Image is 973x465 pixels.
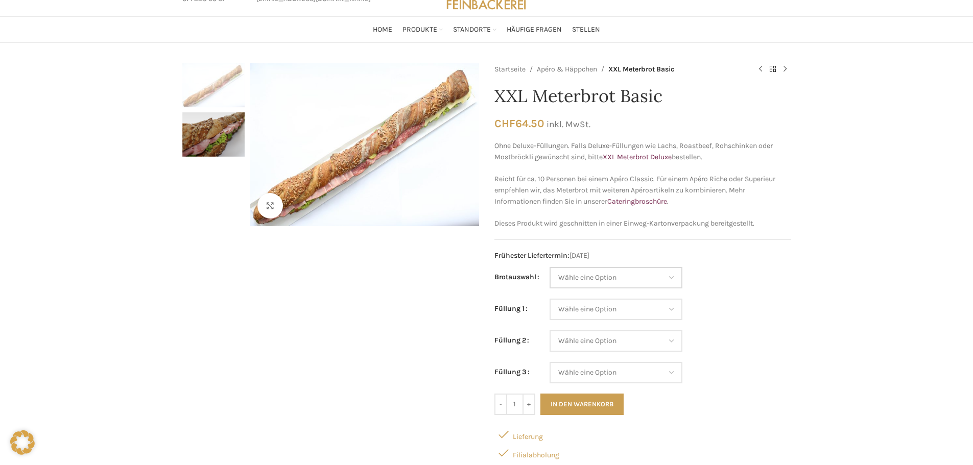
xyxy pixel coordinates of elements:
[177,19,796,40] div: Main navigation
[507,394,523,415] input: Produktmenge
[607,197,667,206] a: Cateringbroschüre
[494,117,515,130] span: CHF
[494,444,791,462] div: Filialabholung
[547,119,590,129] small: inkl. MwSt.
[453,25,491,35] span: Standorte
[494,366,530,378] label: Füllung 3
[494,63,744,76] nav: Breadcrumb
[373,19,392,40] a: Home
[608,64,674,75] span: XXL Meterbrot Basic
[523,394,535,415] input: +
[572,19,600,40] a: Stellen
[247,63,482,226] div: 1 / 2
[494,117,544,130] bdi: 64.50
[494,272,539,283] label: Brotauswahl
[507,25,562,35] span: Häufige Fragen
[779,63,791,76] a: Next product
[494,394,507,415] input: -
[494,335,529,346] label: Füllung 2
[494,250,791,261] span: [DATE]
[494,86,791,107] h1: XXL Meterbrot Basic
[182,112,245,156] img: XXL Meterbrot Basic – Bild 2
[182,112,245,161] div: 2 / 2
[507,19,562,40] a: Häufige Fragen
[494,64,526,75] a: Startseite
[453,19,496,40] a: Standorte
[754,63,767,76] a: Previous product
[373,25,392,35] span: Home
[402,25,437,35] span: Produkte
[494,174,791,208] p: Reicht für ca. 10 Personen bei einem Apéro Classic. Für einem Apéro Riche oder Superieur empfehle...
[182,63,245,107] img: XXL Meterbrot Basic
[494,218,791,229] p: Dieses Produkt wird geschnitten in einer Einweg-Kartonverpackung bereitgestellt.
[494,140,791,163] p: Ohne Deluxe-Füllungen. Falls Deluxe-Füllungen wie Lachs, Roastbeef, Rohschinken oder Mostbröckli ...
[537,64,597,75] a: Apéro & Häppchen
[494,425,791,444] div: Lieferung
[603,153,672,161] a: XXL Meterbrot Deluxe
[572,25,600,35] span: Stellen
[494,251,569,260] span: Frühester Liefertermin:
[494,303,528,314] label: Füllung 1
[182,63,245,112] div: 1 / 2
[540,394,624,415] button: In den Warenkorb
[402,19,443,40] a: Produkte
